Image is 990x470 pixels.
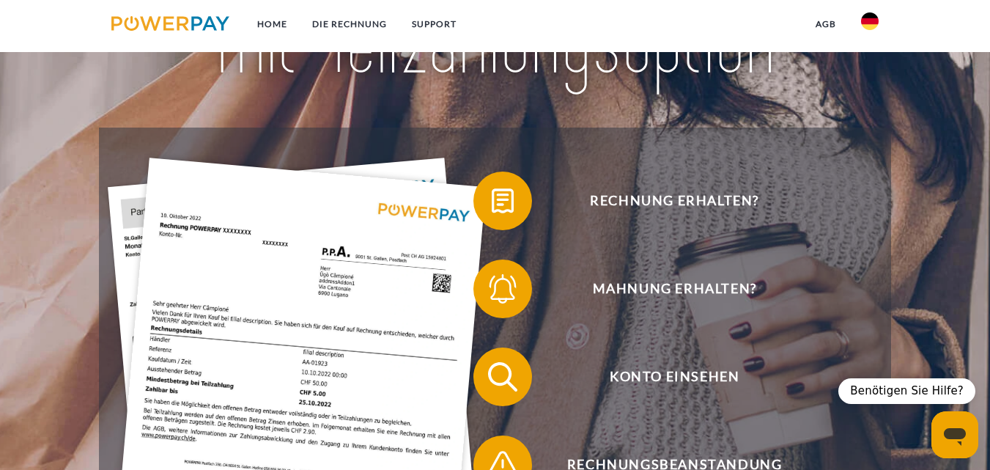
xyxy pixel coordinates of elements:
img: de [861,12,879,30]
button: Mahnung erhalten? [473,260,854,318]
a: DIE RECHNUNG [300,11,399,37]
img: qb_search.svg [484,359,521,395]
img: logo-powerpay.svg [111,16,229,31]
span: Rechnung erhalten? [495,172,854,230]
img: qb_bell.svg [484,271,521,307]
iframe: Schaltfläche zum Öffnen des Messaging-Fensters; Konversation läuft [931,411,978,458]
button: Rechnung erhalten? [473,172,854,230]
span: Mahnung erhalten? [495,260,854,318]
a: Home [245,11,300,37]
a: SUPPORT [399,11,469,37]
button: Konto einsehen [473,348,854,406]
div: Benötigen Sie Hilfe? [838,378,975,404]
img: qb_bill.svg [484,183,521,219]
span: Konto einsehen [495,348,854,406]
a: agb [803,11,849,37]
